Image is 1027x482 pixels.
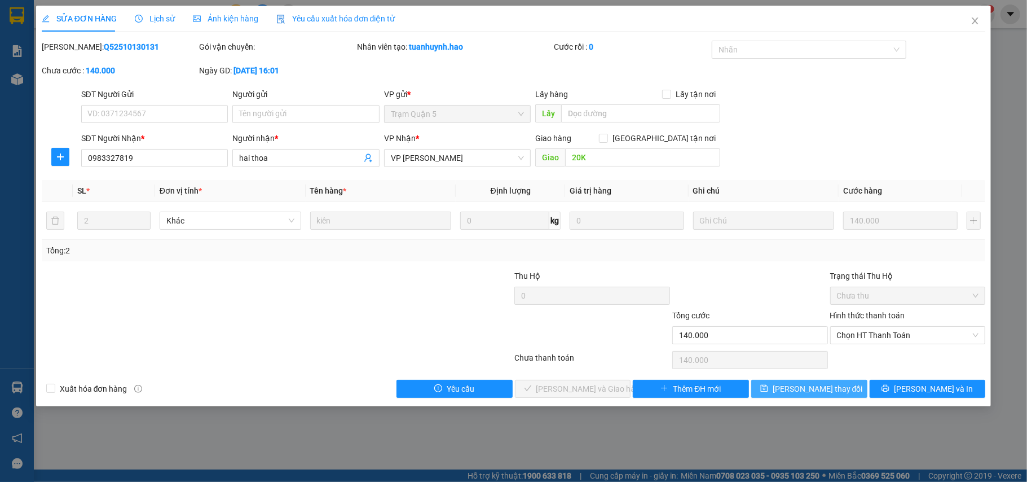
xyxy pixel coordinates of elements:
[491,186,531,195] span: Định lượng
[135,14,175,23] span: Lịch sử
[46,212,64,230] button: delete
[535,148,565,166] span: Giao
[881,384,889,393] span: printer
[42,64,197,77] div: Chưa cước :
[42,41,197,53] div: [PERSON_NAME]:
[276,15,285,24] img: icon
[384,88,531,100] div: VP gửi
[843,186,882,195] span: Cước hàng
[660,384,668,393] span: plus
[46,244,397,257] div: Tổng: 2
[672,311,709,320] span: Tổng cước
[513,352,671,371] div: Chưa thanh toán
[51,148,69,166] button: plus
[565,148,720,166] input: Dọc đường
[310,212,452,230] input: VD: Bàn, Ghế
[86,66,115,75] b: 140.000
[81,88,228,100] div: SĐT Người Gửi
[276,14,395,23] span: Yêu cầu xuất hóa đơn điện tử
[549,212,561,230] span: kg
[535,134,571,143] span: Giao hàng
[760,384,768,393] span: save
[396,380,513,398] button: exclamation-circleYêu cầu
[364,154,373,163] span: user-add
[689,180,839,202] th: Ghi chú
[166,212,294,229] span: Khác
[535,104,561,122] span: Lấy
[52,152,69,161] span: plus
[570,186,611,195] span: Giá trị hàng
[773,383,863,395] span: [PERSON_NAME] thay đổi
[199,41,355,53] div: Gói vận chuyển:
[310,186,347,195] span: Tên hàng
[751,380,867,398] button: save[PERSON_NAME] thay đổi
[391,106,524,122] span: Trạm Quận 5
[959,6,991,37] button: Close
[434,384,442,393] span: exclamation-circle
[233,66,279,75] b: [DATE] 16:01
[384,134,416,143] span: VP Nhận
[589,42,593,51] b: 0
[971,16,980,25] span: close
[837,327,979,344] span: Chọn HT Thanh Toán
[830,270,986,282] div: Trạng thái Thu Hộ
[693,212,835,230] input: Ghi Chú
[232,88,380,100] div: Người gửi
[232,132,380,144] div: Người nhận
[447,383,474,395] span: Yêu cầu
[42,15,50,23] span: edit
[515,380,631,398] button: check[PERSON_NAME] và Giao hàng
[134,385,142,393] span: info-circle
[104,42,159,51] b: Q52510130131
[608,132,720,144] span: [GEOGRAPHIC_DATA] tận nơi
[561,104,720,122] input: Dọc đường
[894,383,973,395] span: [PERSON_NAME] và In
[42,14,117,23] span: SỬA ĐƠN HÀNG
[837,287,979,304] span: Chưa thu
[535,90,568,99] span: Lấy hàng
[673,383,721,395] span: Thêm ĐH mới
[409,42,463,51] b: tuanhuynh.hao
[135,15,143,23] span: clock-circle
[633,380,749,398] button: plusThêm ĐH mới
[199,64,355,77] div: Ngày GD:
[77,186,86,195] span: SL
[193,14,258,23] span: Ảnh kiện hàng
[830,311,905,320] label: Hình thức thanh toán
[391,150,524,166] span: VP Bạc Liêu
[671,88,720,100] span: Lấy tận nơi
[514,271,540,281] span: Thu Hộ
[843,212,957,230] input: 0
[193,15,201,23] span: picture
[81,132,228,144] div: SĐT Người Nhận
[570,212,684,230] input: 0
[160,186,202,195] span: Đơn vị tính
[554,41,709,53] div: Cước rồi :
[967,212,981,230] button: plus
[55,383,132,395] span: Xuất hóa đơn hàng
[357,41,552,53] div: Nhân viên tạo:
[870,380,986,398] button: printer[PERSON_NAME] và In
